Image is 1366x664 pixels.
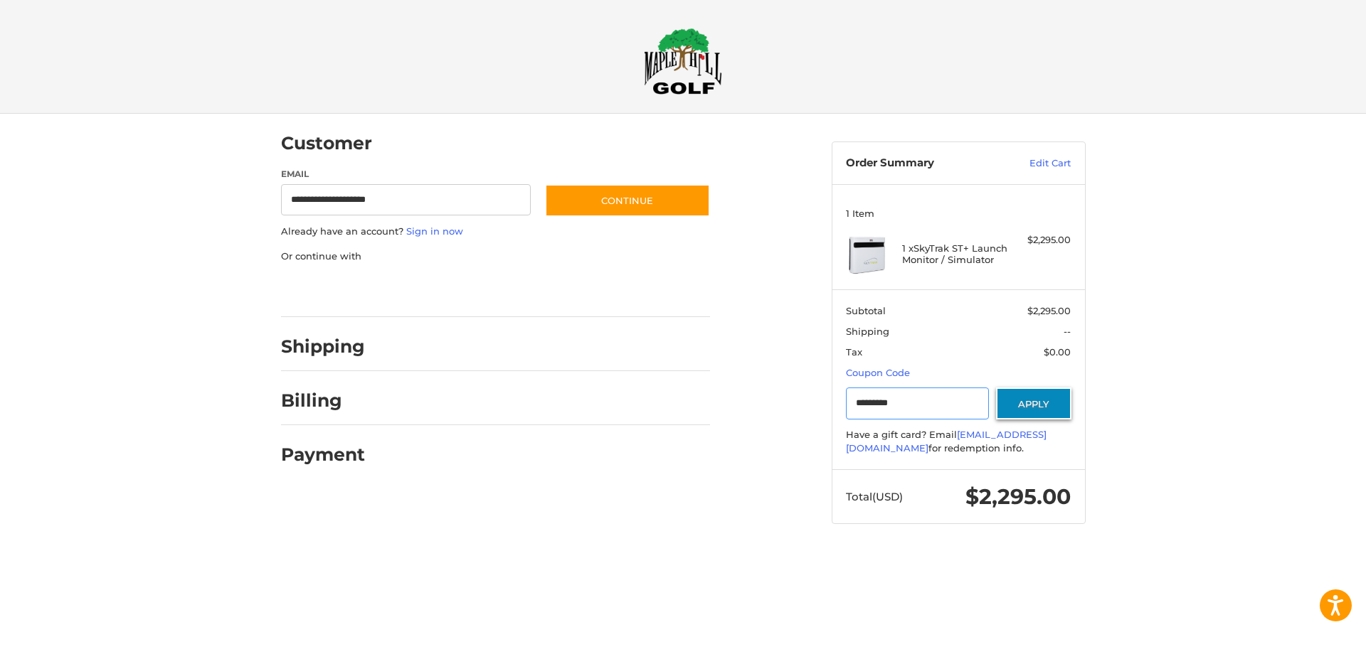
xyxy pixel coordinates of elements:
[281,168,531,181] label: Email
[846,208,1071,219] h3: 1 Item
[846,387,989,419] input: Gift Certificate or Coupon Code
[902,242,1011,266] h4: 1 x SkyTrak ST+ Launch Monitor / Simulator
[276,277,383,303] iframe: PayPal-paypal
[846,428,1071,456] div: Have a gift card? Email for redemption info.
[397,277,504,303] iframe: PayPal-paylater
[846,305,886,316] span: Subtotal
[846,490,903,503] span: Total (USD)
[846,367,910,378] a: Coupon Code
[846,326,889,337] span: Shipping
[281,225,710,239] p: Already have an account?
[281,336,365,358] h2: Shipping
[996,387,1071,419] button: Apply
[406,225,463,237] a: Sign in now
[545,184,710,217] button: Continue
[281,132,372,154] h2: Customer
[846,346,862,358] span: Tax
[281,250,710,264] p: Or continue with
[281,444,365,466] h2: Payment
[965,483,1071,510] span: $2,295.00
[1064,326,1071,337] span: --
[1015,233,1071,247] div: $2,295.00
[1027,305,1071,316] span: $2,295.00
[999,156,1071,171] a: Edit Cart
[1044,346,1071,358] span: $0.00
[644,28,722,95] img: Maple Hill Golf
[846,156,999,171] h3: Order Summary
[517,277,624,303] iframe: PayPal-venmo
[1249,626,1366,664] iframe: Google Customer Reviews
[281,390,364,412] h2: Billing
